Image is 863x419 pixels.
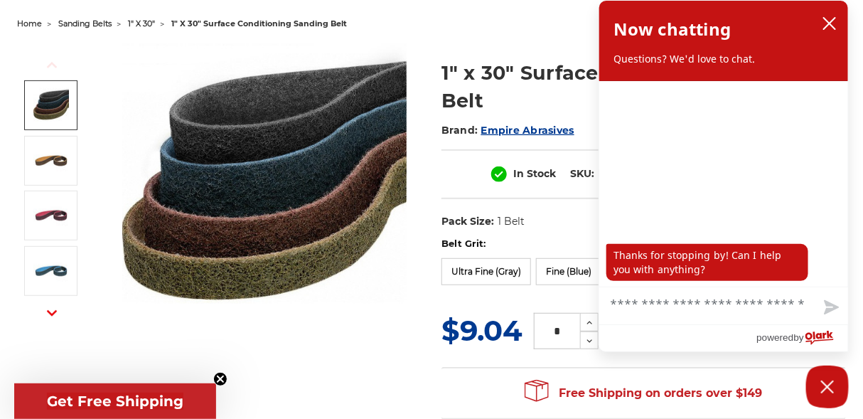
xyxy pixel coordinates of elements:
button: Next [35,298,69,329]
dt: Pack Size: [441,214,494,229]
div: Get Free ShippingClose teaser [14,383,216,419]
button: close chatbox [818,13,841,34]
p: Thanks for stopping by! Can I help you with anything? [606,244,808,281]
button: Send message [813,292,848,324]
img: 1"x30" Surface Conditioning Sanding Belts [122,44,407,328]
span: Free Shipping on orders over $149 [525,379,762,408]
button: Close Chatbox [806,366,849,408]
button: Previous [35,50,69,80]
div: chat [599,81,848,287]
h2: Now chatting [613,15,731,43]
button: Close teaser [213,372,227,386]
img: 1"x30" Fine Surface Conditioning Belt [33,253,69,289]
img: 1"x30" Coarse Surface Conditioning Belt [33,143,69,179]
a: Empire Abrasives [481,124,574,137]
dt: SKU: [570,166,594,181]
span: In Stock [513,167,556,180]
span: $9.04 [441,313,522,348]
label: Belt Grit: [441,237,846,251]
a: 1" x 30" [128,18,155,28]
a: Powered by Olark [756,325,848,351]
span: by [794,329,804,346]
h1: 1" x 30" Surface Conditioning Sanding Belt [441,59,846,115]
img: 1"x30" Surface Conditioning Sanding Belts [33,87,69,123]
a: home [17,18,42,28]
dd: 1 Belt [498,214,525,229]
p: Questions? We'd love to chat. [613,52,834,66]
span: 1" x 30" surface conditioning sanding belt [171,18,347,28]
span: Brand: [441,124,478,137]
a: sanding belts [58,18,112,28]
img: 1"x30" Medium Surface Conditioning Belt [33,198,69,233]
span: Get Free Shipping [47,393,183,410]
span: powered [756,329,793,346]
